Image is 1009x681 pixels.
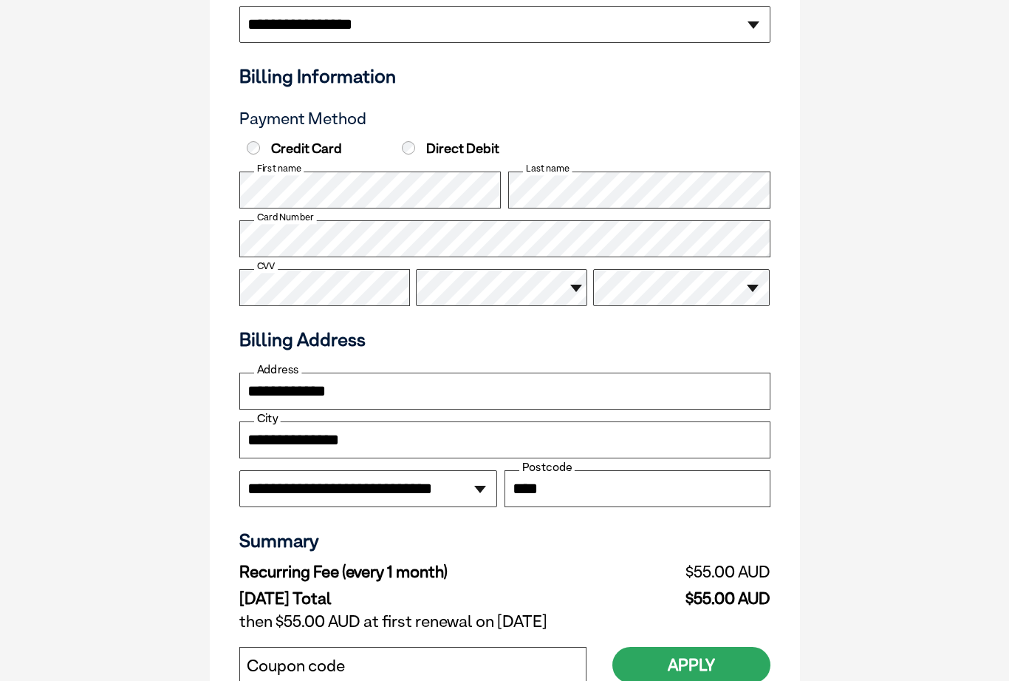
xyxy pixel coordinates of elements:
td: $55.00 AUD [614,586,770,609]
label: Postcode [519,461,575,474]
label: Address [254,363,301,376]
label: Coupon code [247,657,345,676]
h3: Payment Method [239,109,770,129]
label: Direct Debit [398,140,550,157]
label: CVV [254,260,278,273]
td: $55.00 AUD [614,559,770,586]
h3: Billing Address [239,328,770,350]
td: Recurring Fee (every 1 month) [239,559,614,586]
h3: Billing Information [239,65,770,87]
td: [DATE] Total [239,586,614,609]
label: Credit Card [243,140,395,157]
h3: Summary [239,529,770,552]
input: Credit Card [247,141,260,155]
label: Last name [523,162,572,175]
input: Direct Debit [402,141,415,155]
label: First name [254,162,304,175]
td: then $55.00 AUD at first renewal on [DATE] [239,609,770,635]
label: City [254,412,281,425]
label: Card Number [254,211,317,224]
